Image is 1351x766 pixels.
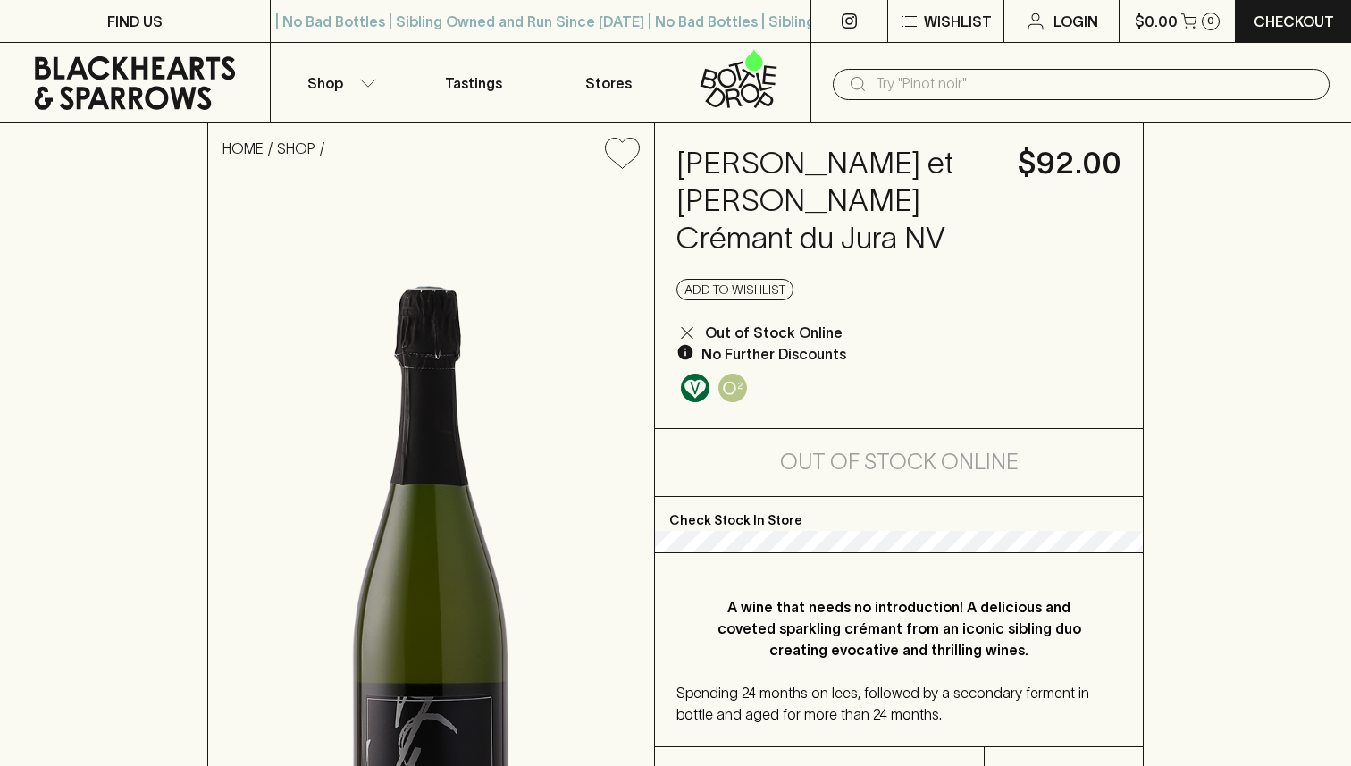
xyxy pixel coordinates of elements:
p: 0 [1207,16,1214,26]
button: Shop [271,43,406,122]
p: No Further Discounts [701,343,846,365]
img: Vegan [681,374,709,402]
a: HOME [222,140,264,156]
p: Login [1053,11,1098,32]
p: Check Stock In Store [655,497,1143,531]
p: Wishlist [924,11,992,32]
p: A wine that needs no introduction! A delicious and coveted sparkling crémant from an iconic sibli... [712,596,1086,661]
a: Controlled exposure to oxygen, adding complexity and sometimes developed characteristics. [714,369,751,407]
h5: Out of Stock Online [780,448,1019,476]
a: Tastings [406,43,541,122]
p: Out of Stock Online [705,322,843,343]
p: Tastings [445,72,502,94]
input: Try "Pinot noir" [876,70,1315,98]
img: Oxidative [718,374,747,402]
p: FIND US [107,11,163,32]
a: Made without the use of any animal products. [676,369,714,407]
button: Add to wishlist [598,130,647,176]
p: Checkout [1254,11,1334,32]
h4: [PERSON_NAME] et [PERSON_NAME] Crémant du Jura NV [676,145,996,257]
p: Shop [307,72,343,94]
a: Stores [541,43,675,122]
p: $0.00 [1135,11,1178,32]
h4: $92.00 [1018,145,1121,182]
button: Add to wishlist [676,279,793,300]
span: Spending 24 months on lees, followed by a secondary ferment in bottle and aged for more than 24 m... [676,685,1089,722]
p: Stores [585,72,632,94]
a: SHOP [277,140,315,156]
